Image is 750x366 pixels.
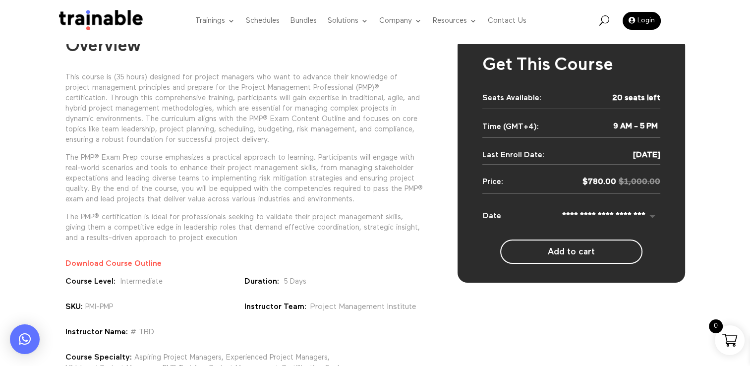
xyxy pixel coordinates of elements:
[246,1,280,41] a: Schedules
[65,278,115,286] span: Course Level:
[328,1,368,41] a: Solutions
[488,1,526,41] a: Contact Us
[65,212,424,243] p: The PMP® certification is ideal for professionals seeking to validate their project management sk...
[623,12,661,30] a: Login
[309,303,416,311] a: Project Management Institute
[483,208,501,224] label: Date
[195,1,235,41] a: Trainings
[65,354,132,362] span: Course Specialty:
[244,278,279,286] span: Duration:
[709,319,723,333] span: 0
[134,354,224,362] span: Aspiring Project Managers
[619,178,624,186] span: $
[65,303,244,311] div: PMI-PMP
[482,122,660,159] div: [DATE]
[290,1,317,41] a: Bundles
[582,178,588,186] span: $
[433,1,477,41] a: Resources
[65,36,424,62] h2: Overview
[284,278,306,286] span: 5 Days
[500,240,642,264] button: Add to cart
[379,1,422,41] a: Company
[482,94,541,103] div: Seats Available:
[482,55,660,81] h2: Get This Course
[619,178,660,186] bdi: 1,000.00
[226,354,330,362] span: Experienced Project Managers
[65,260,424,278] a: Download Course Outline
[612,94,660,103] div: 20 seats left
[65,72,424,152] p: This course is (35 hours) designed for project managers who want to advance their knowledge of pr...
[582,178,616,186] bdi: 780.00
[65,328,128,337] span: Instructor Name:
[65,152,424,212] p: The PMP® Exam Prep course emphasizes a practical approach to learning. Participants will engage w...
[599,15,609,25] span: U
[65,328,154,337] div: # TBD
[120,278,163,286] span: Intermediate
[244,303,306,311] span: Instructor Team:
